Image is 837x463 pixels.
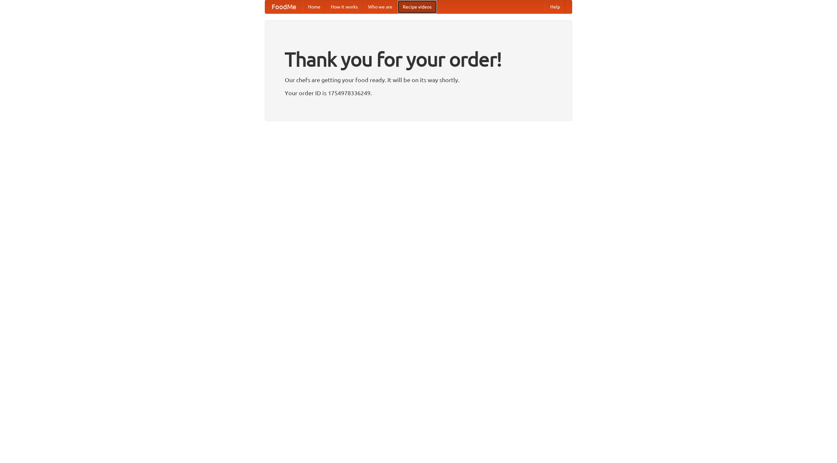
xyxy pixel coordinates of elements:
a: Help [545,0,565,13]
a: How it works [326,0,363,13]
h1: Thank you for your order! [285,44,552,75]
a: Home [303,0,326,13]
a: Recipe videos [398,0,437,13]
p: Your order ID is 1754978336249. [285,88,552,98]
p: Our chefs are getting your food ready. It will be on its way shortly. [285,75,552,85]
a: Who we are [363,0,398,13]
a: FoodMe [265,0,303,13]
